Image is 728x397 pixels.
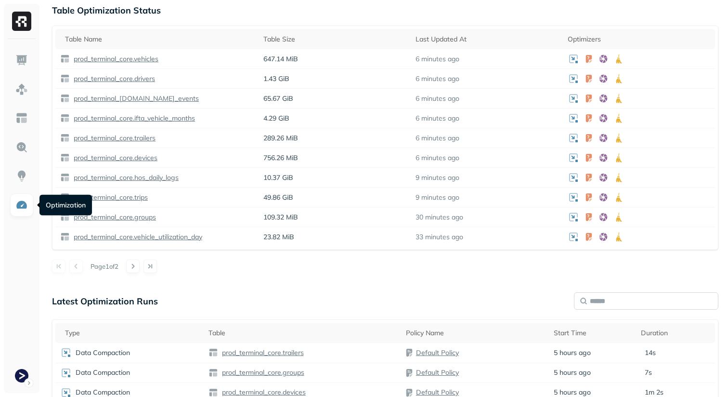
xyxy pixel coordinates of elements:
[12,12,31,31] img: Ryft
[416,388,459,397] a: Default Policy
[416,114,459,123] p: 6 minutes ago
[65,329,199,338] div: Type
[70,55,158,64] a: prod_terminal_core.vehicles
[60,94,70,103] img: table
[416,173,459,182] p: 9 minutes ago
[554,329,631,338] div: Start Time
[76,368,130,377] p: Data Compaction
[220,348,304,357] p: prod_terminal_core.trailers
[60,173,70,182] img: table
[72,173,179,182] p: prod_terminal_core.hos_daily_logs
[416,193,459,202] p: 9 minutes ago
[72,134,156,143] p: prod_terminal_core.trailers
[76,388,130,397] p: Data Compaction
[218,388,306,397] a: prod_terminal_core.devices
[416,35,558,44] div: Last Updated At
[60,54,70,64] img: table
[76,348,130,357] p: Data Compaction
[60,74,70,83] img: table
[65,35,254,44] div: Table Name
[263,134,406,143] p: 289.26 MiB
[220,388,306,397] p: prod_terminal_core.devices
[70,233,202,242] a: prod_terminal_core.vehicle_utilization_day
[72,213,156,222] p: prod_terminal_core.groups
[554,368,591,377] span: 5 hours ago
[208,329,396,338] div: Table
[218,368,304,377] a: prod_terminal_core.groups
[72,114,195,123] p: prod_terminal_core.ifta_vehicle_months
[52,296,158,307] p: Latest Optimization Runs
[641,329,710,338] div: Duration
[263,153,406,163] p: 756.26 MiB
[91,262,118,271] p: Page 1 of 2
[70,213,156,222] a: prod_terminal_core.groups
[263,114,406,123] p: 4.29 GiB
[39,195,92,216] div: Optimization
[72,55,158,64] p: prod_terminal_core.vehicles
[72,94,199,103] p: prod_terminal_[DOMAIN_NAME]_events
[15,54,28,67] img: Dashboard
[416,348,459,357] a: Default Policy
[70,173,179,182] a: prod_terminal_core.hos_daily_logs
[15,141,28,153] img: Query Explorer
[15,369,28,383] img: Terminal
[52,5,718,16] p: Table Optimization Status
[208,348,218,357] img: table
[60,133,70,143] img: table
[645,388,663,397] p: 1m 2s
[70,114,195,123] a: prod_terminal_core.ifta_vehicle_months
[416,233,463,242] p: 33 minutes ago
[60,212,70,222] img: table
[263,94,406,103] p: 65.67 GiB
[406,329,545,338] div: Policy Name
[263,35,406,44] div: Table Size
[263,213,406,222] p: 109.32 MiB
[15,83,28,96] img: Assets
[263,55,406,64] p: 647.14 MiB
[70,134,156,143] a: prod_terminal_core.trailers
[416,55,459,64] p: 6 minutes ago
[220,368,304,377] p: prod_terminal_core.groups
[416,94,459,103] p: 6 minutes ago
[416,153,459,163] p: 6 minutes ago
[70,74,155,83] a: prod_terminal_core.drivers
[568,35,710,44] div: Optimizers
[72,153,157,163] p: prod_terminal_core.devices
[72,233,202,242] p: prod_terminal_core.vehicle_utilization_day
[60,192,70,202] img: table
[60,232,70,242] img: table
[416,213,463,222] p: 30 minutes ago
[70,94,199,103] a: prod_terminal_[DOMAIN_NAME]_events
[70,193,148,202] a: prod_terminal_core.trips
[416,368,459,377] a: Default Policy
[645,368,652,377] p: 7s
[60,153,70,163] img: table
[554,388,591,397] span: 5 hours ago
[72,193,148,202] p: prod_terminal_core.trips
[208,368,218,378] img: table
[15,112,28,124] img: Asset Explorer
[554,348,591,357] span: 5 hours ago
[263,173,406,182] p: 10.37 GiB
[263,233,406,242] p: 23.82 MiB
[70,153,157,163] a: prod_terminal_core.devices
[645,348,656,357] p: 14s
[263,74,406,83] p: 1.43 GiB
[15,199,28,211] img: Optimization
[60,113,70,123] img: table
[15,170,28,182] img: Insights
[72,74,155,83] p: prod_terminal_core.drivers
[263,193,406,202] p: 49.86 GiB
[416,134,459,143] p: 6 minutes ago
[218,348,304,357] a: prod_terminal_core.trailers
[416,74,459,83] p: 6 minutes ago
